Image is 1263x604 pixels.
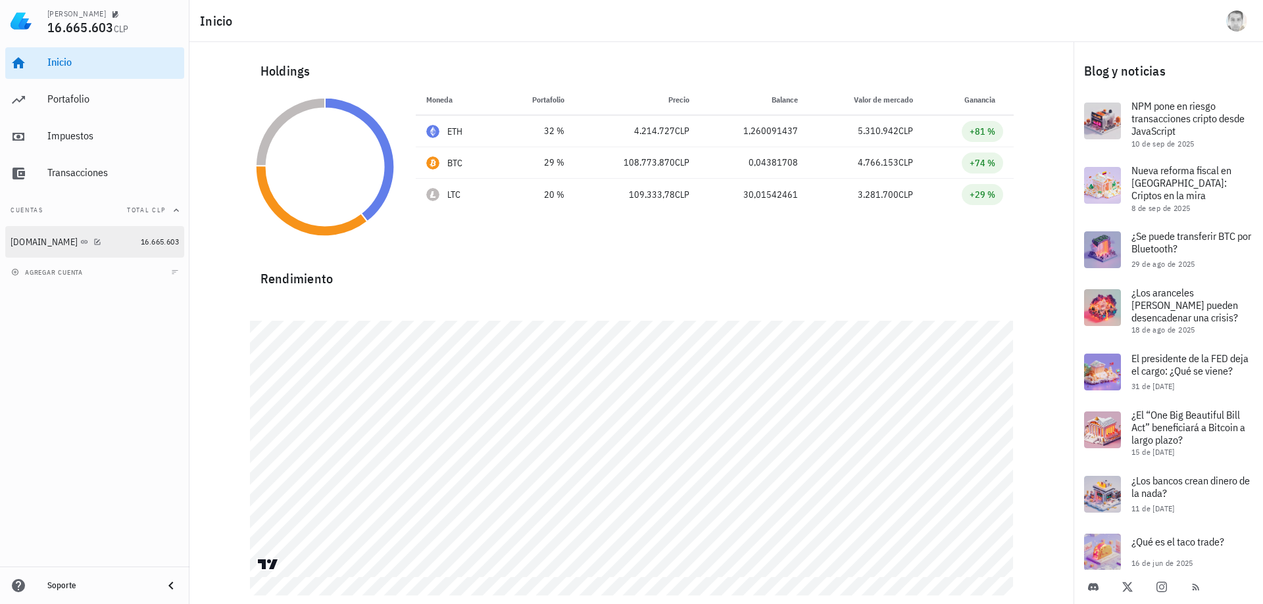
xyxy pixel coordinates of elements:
[509,124,564,138] div: 32 %
[114,23,129,35] span: CLP
[675,125,689,137] span: CLP
[858,125,899,137] span: 5.310.942
[1074,523,1263,581] a: ¿Qué es el taco trade? 16 de jun de 2025
[710,156,798,170] div: 0,04381708
[1131,203,1190,213] span: 8 de sep de 2025
[675,189,689,200] span: CLP
[1131,229,1251,255] span: ¿Se puede transferir BTC por Bluetooth?
[1131,503,1175,513] span: 11 de [DATE]
[1131,535,1224,548] span: ¿Qué es el taco trade?
[899,156,913,168] span: CLP
[257,558,280,570] a: Charting by TradingView
[1131,408,1245,446] span: ¿El “One Big Beautiful Bill Act” beneficiará a Bitcoin a largo plazo?
[964,95,1003,105] span: Ganancia
[710,124,798,138] div: 1,260091437
[1131,474,1250,499] span: ¿Los bancos crean dinero de la nada?
[899,189,913,200] span: CLP
[575,84,700,116] th: Precio
[1131,139,1195,149] span: 10 de sep de 2025
[47,166,179,179] div: Transacciones
[47,18,114,36] span: 16.665.603
[1074,156,1263,221] a: Nueva reforma fiscal en [GEOGRAPHIC_DATA]: Criptos en la mira 8 de sep de 2025
[5,195,184,226] button: CuentasTotal CLP
[447,156,463,170] div: BTC
[970,188,995,201] div: +29 %
[499,84,575,116] th: Portafolio
[47,129,179,142] div: Impuestos
[970,156,995,170] div: +74 %
[1074,343,1263,401] a: El presidente de la FED deja el cargo: ¿Qué se viene? 31 de [DATE]
[141,237,179,246] span: 16.665.603
[629,189,675,200] span: 109.333,78
[624,156,675,168] span: 108.773.870
[447,125,463,138] div: ETH
[675,156,689,168] span: CLP
[634,125,675,137] span: 4.214.727
[858,156,899,168] span: 4.766.153
[1074,50,1263,92] div: Blog y noticias
[1131,447,1175,457] span: 15 de [DATE]
[1131,381,1175,391] span: 31 de [DATE]
[1074,401,1263,465] a: ¿El “One Big Beautiful Bill Act” beneficiará a Bitcoin a largo plazo? 15 de [DATE]
[808,84,924,116] th: Valor de mercado
[11,11,32,32] img: LedgiFi
[47,56,179,68] div: Inicio
[5,226,184,258] a: [DOMAIN_NAME] 16.665.603
[447,188,461,201] div: LTC
[1074,92,1263,156] a: NPM pone en riesgo transacciones cripto desde JavaScript 10 de sep de 2025
[1074,221,1263,279] a: ¿Se puede transferir BTC por Bluetooth? 29 de ago de 2025
[47,580,153,591] div: Soporte
[14,268,83,277] span: agregar cuenta
[5,47,184,79] a: Inicio
[710,188,798,202] div: 30,01542461
[509,156,564,170] div: 29 %
[1131,99,1245,137] span: NPM pone en riesgo transacciones cripto desde JavaScript
[200,11,238,32] h1: Inicio
[1074,279,1263,343] a: ¿Los aranceles [PERSON_NAME] pueden desencadenar una crisis? 18 de ago de 2025
[1226,11,1247,32] div: avatar
[416,84,499,116] th: Moneda
[250,258,1014,289] div: Rendimiento
[47,93,179,105] div: Portafolio
[1131,352,1249,377] span: El presidente de la FED deja el cargo: ¿Qué se viene?
[1131,325,1195,335] span: 18 de ago de 2025
[1131,286,1238,324] span: ¿Los aranceles [PERSON_NAME] pueden desencadenar una crisis?
[858,189,899,200] span: 3.281.700
[426,125,439,138] div: ETH-icon
[1074,465,1263,523] a: ¿Los bancos crean dinero de la nada? 11 de [DATE]
[509,188,564,202] div: 20 %
[250,50,1014,92] div: Holdings
[11,237,78,248] div: [DOMAIN_NAME]
[1131,259,1195,269] span: 29 de ago de 2025
[5,158,184,189] a: Transacciones
[899,125,913,137] span: CLP
[1131,164,1231,202] span: Nueva reforma fiscal en [GEOGRAPHIC_DATA]: Criptos en la mira
[970,125,995,138] div: +81 %
[127,206,166,214] span: Total CLP
[8,266,89,279] button: agregar cuenta
[5,84,184,116] a: Portafolio
[700,84,808,116] th: Balance
[1131,558,1193,568] span: 16 de jun de 2025
[47,9,106,19] div: [PERSON_NAME]
[426,156,439,170] div: BTC-icon
[426,188,439,201] div: LTC-icon
[5,121,184,152] a: Impuestos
